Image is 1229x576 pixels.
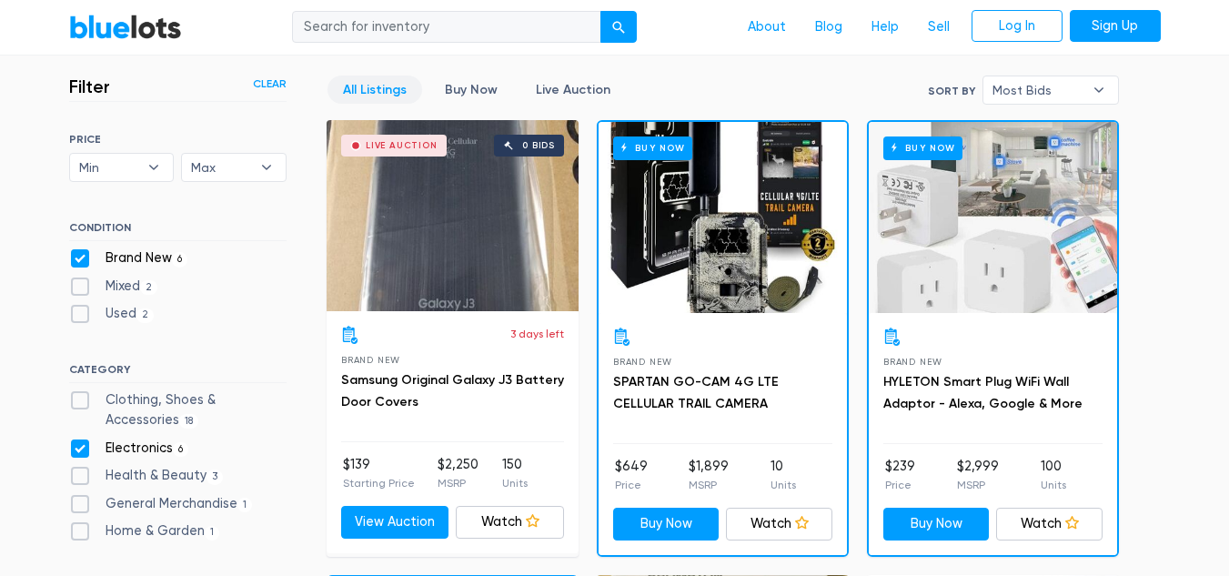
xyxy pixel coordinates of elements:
[771,457,796,493] li: 10
[599,122,847,313] a: Buy Now
[438,475,479,491] p: MSRP
[69,494,253,514] label: General Merchandise
[996,508,1103,541] a: Watch
[801,10,857,45] a: Blog
[69,304,155,324] label: Used
[292,11,601,44] input: Search for inventory
[179,414,199,429] span: 18
[613,136,692,159] h6: Buy Now
[69,248,188,268] label: Brand New
[1080,76,1118,104] b: ▾
[689,477,729,493] p: MSRP
[69,277,158,297] label: Mixed
[69,76,110,97] h3: Filter
[1070,10,1161,43] a: Sign Up
[1041,477,1066,493] p: Units
[69,466,224,486] label: Health & Beauty
[502,455,528,491] li: 150
[438,455,479,491] li: $2,250
[205,526,220,541] span: 1
[857,10,913,45] a: Help
[79,154,139,181] span: Min
[341,372,564,409] a: Samsung Original Galaxy J3 Battery Door Covers
[247,154,286,181] b: ▾
[341,506,449,539] a: View Auction
[136,308,155,323] span: 2
[957,477,999,493] p: MSRP
[885,477,915,493] p: Price
[140,280,158,295] span: 2
[173,442,189,457] span: 6
[613,357,672,367] span: Brand New
[883,136,962,159] h6: Buy Now
[615,457,648,493] li: $649
[613,374,779,411] a: SPARTAN GO-CAM 4G LTE CELLULAR TRAIL CAMERA
[883,374,1083,411] a: HYLETON Smart Plug WiFi Wall Adaptor - Alexa, Google & More
[615,477,648,493] p: Price
[913,10,964,45] a: Sell
[69,221,287,241] h6: CONDITION
[992,76,1083,104] span: Most Bids
[522,141,555,150] div: 0 bids
[771,477,796,493] p: Units
[733,10,801,45] a: About
[613,508,720,541] a: Buy Now
[191,154,251,181] span: Max
[135,154,173,181] b: ▾
[502,475,528,491] p: Units
[885,457,915,493] li: $239
[343,455,415,491] li: $139
[207,470,224,484] span: 3
[429,76,513,104] a: Buy Now
[726,508,832,541] a: Watch
[366,141,438,150] div: Live Auction
[69,14,182,40] a: BlueLots
[1041,457,1066,493] li: 100
[883,357,942,367] span: Brand New
[69,363,287,383] h6: CATEGORY
[69,521,220,541] label: Home & Garden
[520,76,626,104] a: Live Auction
[327,76,422,104] a: All Listings
[510,326,564,342] p: 3 days left
[957,457,999,493] li: $2,999
[69,390,287,429] label: Clothing, Shoes & Accessories
[456,506,564,539] a: Watch
[928,83,975,99] label: Sort By
[172,252,188,267] span: 6
[341,355,400,365] span: Brand New
[972,10,1063,43] a: Log In
[343,475,415,491] p: Starting Price
[869,122,1117,313] a: Buy Now
[69,133,287,146] h6: PRICE
[69,439,189,459] label: Electronics
[327,120,579,311] a: Live Auction 0 bids
[883,508,990,541] a: Buy Now
[237,498,253,512] span: 1
[689,457,729,493] li: $1,899
[253,76,287,92] a: Clear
